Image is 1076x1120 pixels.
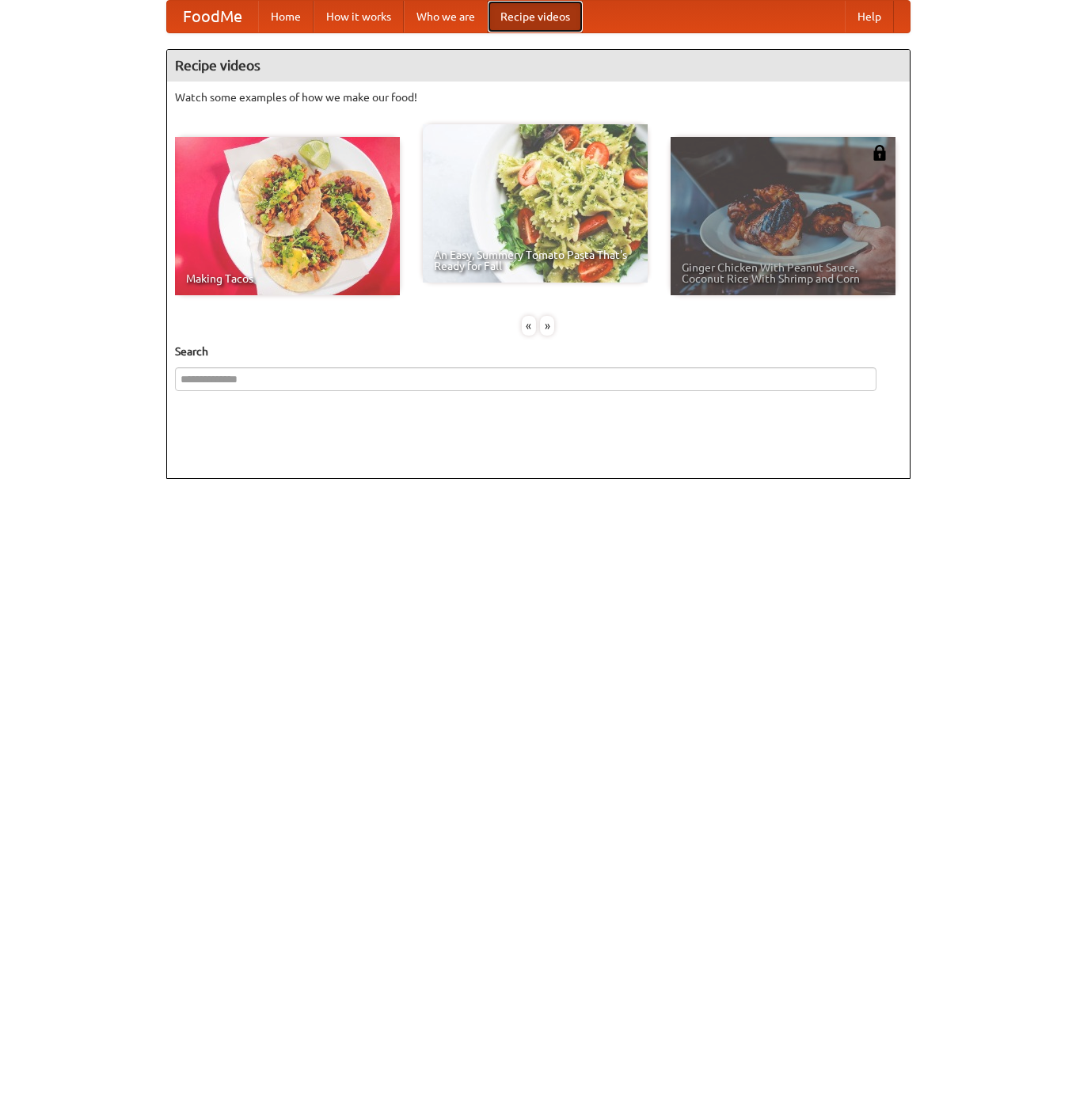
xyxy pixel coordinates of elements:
a: FoodMe [167,1,258,32]
a: An Easy, Summery Tomato Pasta That's Ready for Fall [423,124,648,283]
p: Watch some examples of how we make our food! [175,89,902,105]
div: » [540,316,554,336]
span: Making Tacos [186,273,389,284]
img: 483408.png [872,145,888,161]
a: How it works [314,1,404,32]
h4: Recipe videos [167,50,910,82]
a: Home [258,1,314,32]
span: An Easy, Summery Tomato Pasta That's Ready for Fall [434,249,637,271]
a: Who we are [404,1,488,32]
a: Help [845,1,894,32]
a: Making Tacos [175,137,400,295]
div: « [522,316,536,336]
h5: Search [175,344,902,359]
a: Recipe videos [488,1,583,32]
